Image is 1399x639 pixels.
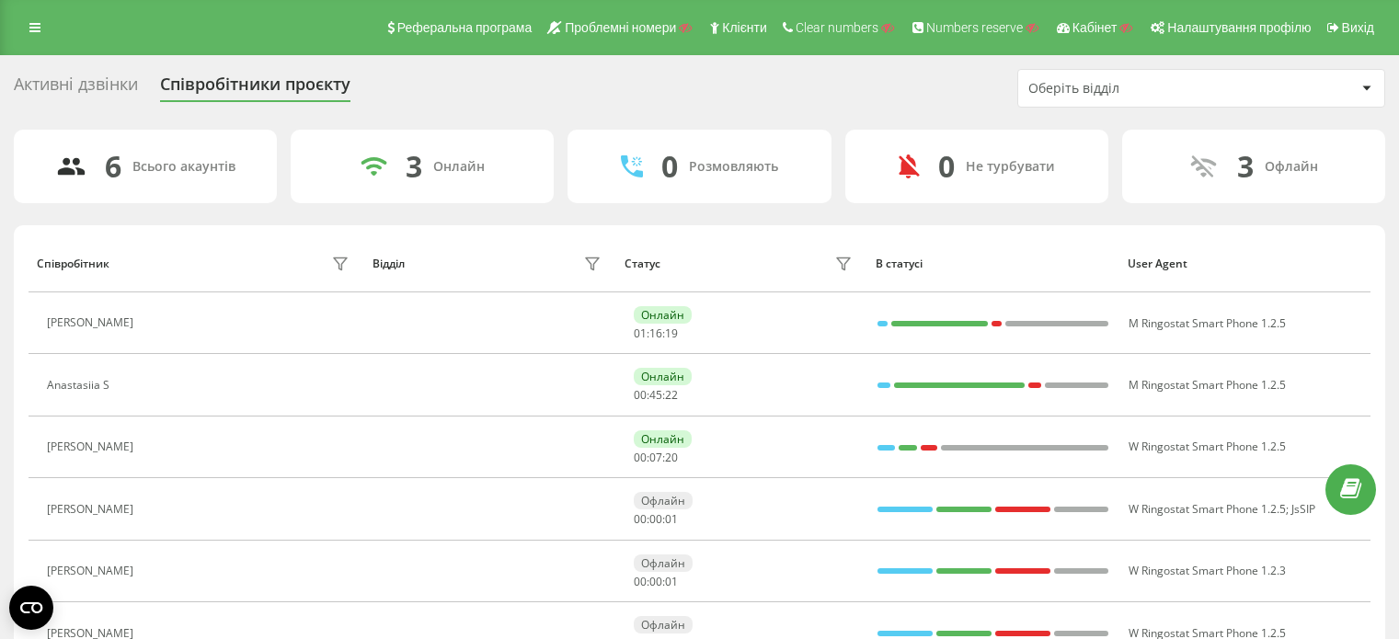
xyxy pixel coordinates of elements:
[9,586,53,630] button: Open CMP widget
[796,20,878,35] span: Clear numbers
[397,20,533,35] span: Реферальна програма
[665,574,678,589] span: 01
[1237,149,1254,184] div: 3
[1342,20,1374,35] span: Вихід
[1128,257,1362,270] div: User Agent
[1265,159,1318,175] div: Офлайн
[966,159,1055,175] div: Не турбувати
[665,325,678,341] span: 19
[665,511,678,527] span: 01
[876,257,1110,270] div: В статусі
[1129,563,1286,578] span: W Ringostat Smart Phone 1.2.3
[1129,315,1286,331] span: M Ringostat Smart Phone 1.2.5
[634,450,647,465] span: 00
[634,574,647,589] span: 00
[649,325,662,341] span: 16
[47,503,138,516] div: [PERSON_NAME]
[634,451,678,464] div: : :
[634,430,692,448] div: Онлайн
[634,327,678,340] div: : :
[649,450,662,465] span: 07
[47,379,114,392] div: Anastasiia S
[105,149,121,184] div: 6
[625,257,660,270] div: Статус
[634,306,692,324] div: Онлайн
[634,576,678,588] div: : :
[634,554,693,572] div: Офлайн
[938,149,955,184] div: 0
[926,20,1023,35] span: Numbers reserve
[1072,20,1118,35] span: Кабінет
[1129,439,1286,454] span: W Ringostat Smart Phone 1.2.5
[634,387,647,403] span: 00
[649,574,662,589] span: 00
[565,20,676,35] span: Проблемні номери
[722,20,767,35] span: Клієнти
[661,149,678,184] div: 0
[665,450,678,465] span: 20
[634,325,647,341] span: 01
[47,440,138,453] div: [PERSON_NAME]
[160,74,350,103] div: Співробітники проєкту
[634,511,647,527] span: 00
[406,149,422,184] div: 3
[1028,81,1248,97] div: Оберіть відділ
[634,389,678,402] div: : :
[634,616,693,633] div: Офлайн
[47,565,138,577] div: [PERSON_NAME]
[1291,501,1315,517] span: JsSIP
[1129,501,1286,517] span: W Ringostat Smart Phone 1.2.5
[37,257,109,270] div: Співробітник
[665,387,678,403] span: 22
[649,387,662,403] span: 45
[649,511,662,527] span: 00
[14,74,138,103] div: Активні дзвінки
[47,316,138,329] div: [PERSON_NAME]
[1129,377,1286,393] span: M Ringostat Smart Phone 1.2.5
[634,368,692,385] div: Онлайн
[433,159,485,175] div: Онлайн
[634,492,693,509] div: Офлайн
[689,159,778,175] div: Розмовляють
[132,159,235,175] div: Всього акаунтів
[373,257,405,270] div: Відділ
[634,513,678,526] div: : :
[1167,20,1311,35] span: Налаштування профілю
